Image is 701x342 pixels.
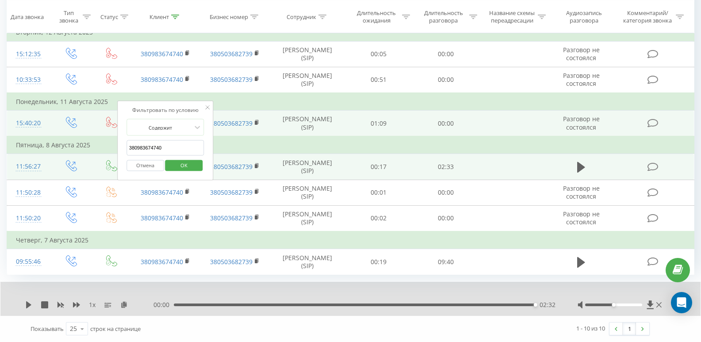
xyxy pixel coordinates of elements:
[412,205,479,231] td: 00:00
[270,205,345,231] td: [PERSON_NAME] (SIP)
[141,188,183,196] a: 380983674740
[126,160,164,171] button: Отмена
[16,253,41,270] div: 09:55:46
[210,50,253,58] a: 380503682739
[563,210,600,226] span: Разговор не состоялся
[126,106,204,115] div: Фильтровать по условию
[612,303,616,307] div: Accessibility label
[671,292,692,313] div: Open Intercom Messenger
[210,188,253,196] a: 380503682739
[353,9,400,24] div: Длительность ожидания
[420,9,467,24] div: Длительность разговора
[165,160,203,171] button: OK
[622,9,674,24] div: Комментарий/категория звонка
[210,119,253,127] a: 380503682739
[149,13,169,20] div: Клиент
[16,184,41,201] div: 11:50:28
[623,323,636,335] a: 1
[345,205,412,231] td: 00:02
[488,9,536,24] div: Название схемы переадресации
[11,13,44,20] div: Дата звонка
[210,214,253,222] a: 380503682739
[16,71,41,88] div: 10:33:53
[16,46,41,63] div: 15:12:35
[16,115,41,132] div: 15:40:20
[210,257,253,266] a: 380503682739
[412,154,479,180] td: 02:33
[270,180,345,205] td: [PERSON_NAME] (SIP)
[7,93,694,111] td: Понедельник, 11 Августа 2025
[563,71,600,88] span: Разговор не состоялся
[345,154,412,180] td: 00:17
[210,75,253,84] a: 380503682739
[412,180,479,205] td: 00:00
[16,210,41,227] div: 11:50:20
[563,115,600,131] span: Разговор не состоялся
[141,50,183,58] a: 380983674740
[57,9,80,24] div: Тип звонка
[270,154,345,180] td: [PERSON_NAME] (SIP)
[412,249,479,275] td: 09:40
[7,231,694,249] td: Четверг, 7 Августа 2025
[89,300,96,309] span: 1 x
[412,111,479,137] td: 00:00
[270,111,345,137] td: [PERSON_NAME] (SIP)
[210,13,248,20] div: Бизнес номер
[345,180,412,205] td: 00:01
[270,67,345,93] td: [PERSON_NAME] (SIP)
[563,46,600,62] span: Разговор не состоялся
[31,325,64,333] span: Показывать
[576,324,605,333] div: 1 - 10 из 10
[126,140,204,156] input: Введите значение
[90,325,141,333] span: строк на странице
[210,162,253,171] a: 380503682739
[70,324,77,333] div: 25
[345,67,412,93] td: 00:51
[412,41,479,67] td: 00:00
[270,249,345,275] td: [PERSON_NAME] (SIP)
[172,158,196,172] span: OK
[563,184,600,200] span: Разговор не состоялся
[345,249,412,275] td: 00:19
[540,300,555,309] span: 02:32
[270,41,345,67] td: [PERSON_NAME] (SIP)
[141,214,183,222] a: 380983674740
[16,158,41,175] div: 11:56:27
[7,136,694,154] td: Пятница, 8 Августа 2025
[100,13,118,20] div: Статус
[534,303,537,307] div: Accessibility label
[345,41,412,67] td: 00:05
[153,300,174,309] span: 00:00
[141,75,183,84] a: 380983674740
[345,111,412,137] td: 01:09
[141,257,183,266] a: 380983674740
[557,9,611,24] div: Аудиозапись разговора
[412,67,479,93] td: 00:00
[287,13,316,20] div: Сотрудник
